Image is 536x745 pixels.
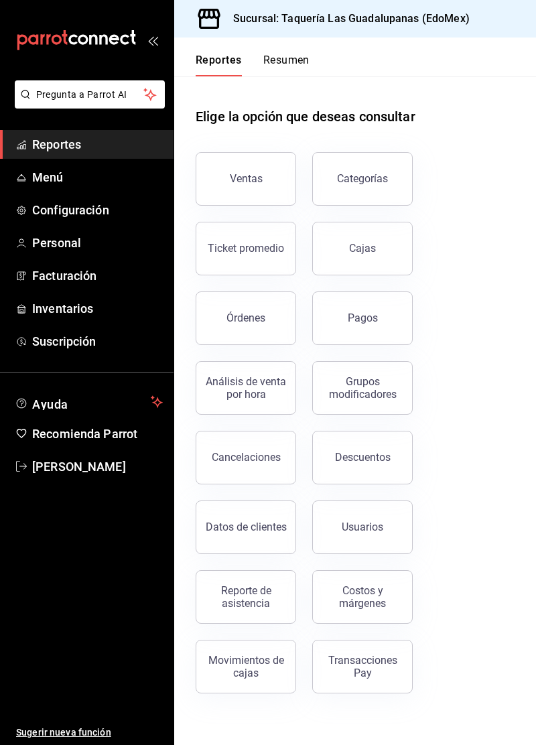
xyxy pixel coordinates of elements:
[15,80,165,109] button: Pregunta a Parrot AI
[36,88,144,102] span: Pregunta a Parrot AI
[312,222,413,275] a: Cajas
[32,394,145,410] span: Ayuda
[196,54,242,76] button: Reportes
[348,312,378,324] div: Pagos
[196,431,296,484] button: Cancelaciones
[335,451,391,464] div: Descuentos
[196,361,296,415] button: Análisis de venta por hora
[32,425,163,443] span: Recomienda Parrot
[196,500,296,554] button: Datos de clientes
[212,451,281,464] div: Cancelaciones
[196,570,296,624] button: Reporte de asistencia
[312,291,413,345] button: Pagos
[342,521,383,533] div: Usuarios
[32,332,163,350] span: Suscripción
[196,222,296,275] button: Ticket promedio
[263,54,310,76] button: Resumen
[32,201,163,219] span: Configuración
[196,291,296,345] button: Órdenes
[32,267,163,285] span: Facturación
[32,234,163,252] span: Personal
[196,640,296,693] button: Movimientos de cajas
[204,584,287,610] div: Reporte de asistencia
[196,152,296,206] button: Ventas
[147,35,158,46] button: open_drawer_menu
[32,168,163,186] span: Menú
[196,107,415,127] h1: Elige la opción que deseas consultar
[204,375,287,401] div: Análisis de venta por hora
[204,654,287,679] div: Movimientos de cajas
[312,500,413,554] button: Usuarios
[312,431,413,484] button: Descuentos
[321,654,404,679] div: Transacciones Pay
[230,172,263,185] div: Ventas
[321,375,404,401] div: Grupos modificadores
[312,640,413,693] button: Transacciones Pay
[16,726,163,740] span: Sugerir nueva función
[32,135,163,153] span: Reportes
[208,242,284,255] div: Ticket promedio
[337,172,388,185] div: Categorías
[32,458,163,476] span: [PERSON_NAME]
[206,521,287,533] div: Datos de clientes
[312,152,413,206] button: Categorías
[349,241,377,257] div: Cajas
[196,54,310,76] div: navigation tabs
[32,299,163,318] span: Inventarios
[9,97,165,111] a: Pregunta a Parrot AI
[226,312,265,324] div: Órdenes
[321,584,404,610] div: Costos y márgenes
[312,570,413,624] button: Costos y márgenes
[312,361,413,415] button: Grupos modificadores
[222,11,470,27] h3: Sucursal: Taquería Las Guadalupanas (EdoMex)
